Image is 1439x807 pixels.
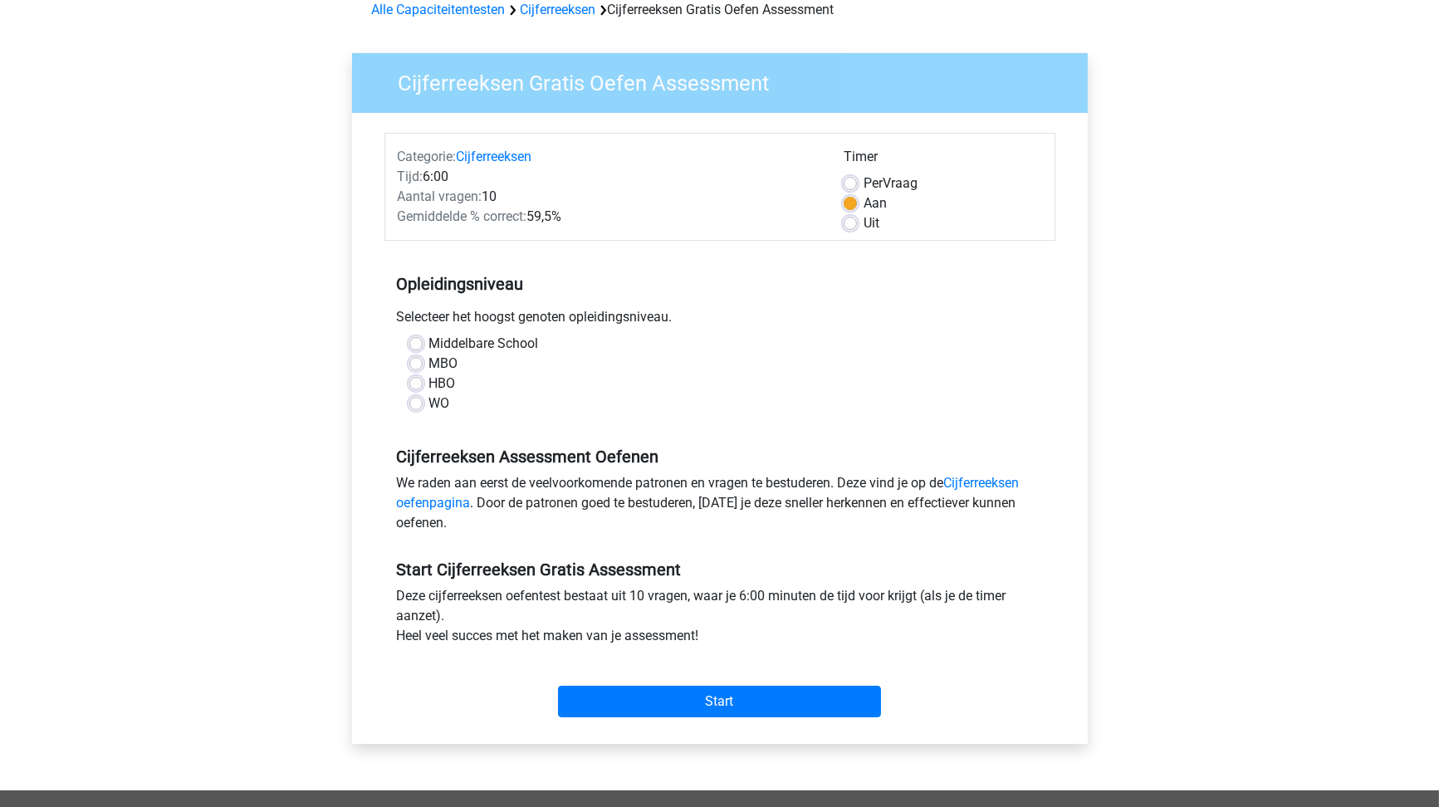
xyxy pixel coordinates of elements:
h5: Cijferreeksen Assessment Oefenen [397,447,1043,467]
div: 59,5% [385,207,831,227]
input: Start [558,686,881,717]
span: Tijd: [398,169,423,184]
label: WO [429,394,450,413]
div: Timer [844,147,1042,174]
a: Alle Capaciteitentesten [372,2,506,17]
a: Cijferreeksen [457,149,532,164]
div: 10 [385,187,831,207]
h5: Opleidingsniveau [397,267,1043,301]
span: Gemiddelde % correct: [398,208,527,224]
div: Deze cijferreeksen oefentest bestaat uit 10 vragen, waar je 6:00 minuten de tijd voor krijgt (als... [384,586,1055,653]
label: Aan [864,193,887,213]
span: Per [864,175,883,191]
label: Middelbare School [429,334,539,354]
label: Uit [864,213,879,233]
h3: Cijferreeksen Gratis Oefen Assessment [379,64,1075,96]
div: We raden aan eerst de veelvoorkomende patronen en vragen te bestuderen. Deze vind je op de . Door... [384,473,1055,540]
span: Aantal vragen: [398,188,482,204]
h5: Start Cijferreeksen Gratis Assessment [397,560,1043,580]
label: HBO [429,374,456,394]
div: 6:00 [385,167,831,187]
span: Categorie: [398,149,457,164]
label: MBO [429,354,458,374]
label: Vraag [864,174,918,193]
a: Cijferreeksen [521,2,596,17]
div: Selecteer het hoogst genoten opleidingsniveau. [384,307,1055,334]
